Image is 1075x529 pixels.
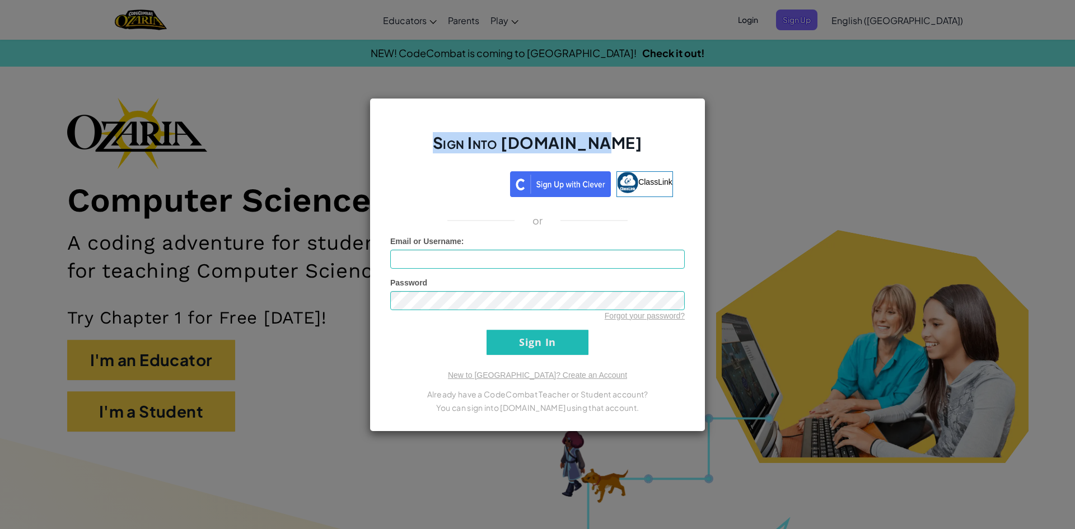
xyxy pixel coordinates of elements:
[390,236,464,247] label: :
[390,387,685,401] p: Already have a CodeCombat Teacher or Student account?
[605,311,685,320] a: Forgot your password?
[390,401,685,414] p: You can sign into [DOMAIN_NAME] using that account.
[390,278,427,287] span: Password
[390,237,461,246] span: Email or Username
[532,214,543,227] p: or
[510,171,611,197] img: clever_sso_button@2x.png
[638,177,672,186] span: ClassLink
[448,371,627,380] a: New to [GEOGRAPHIC_DATA]? Create an Account
[390,132,685,165] h2: Sign Into [DOMAIN_NAME]
[487,330,588,355] input: Sign In
[617,172,638,193] img: classlink-logo-small.png
[396,170,510,195] iframe: Sign in with Google Button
